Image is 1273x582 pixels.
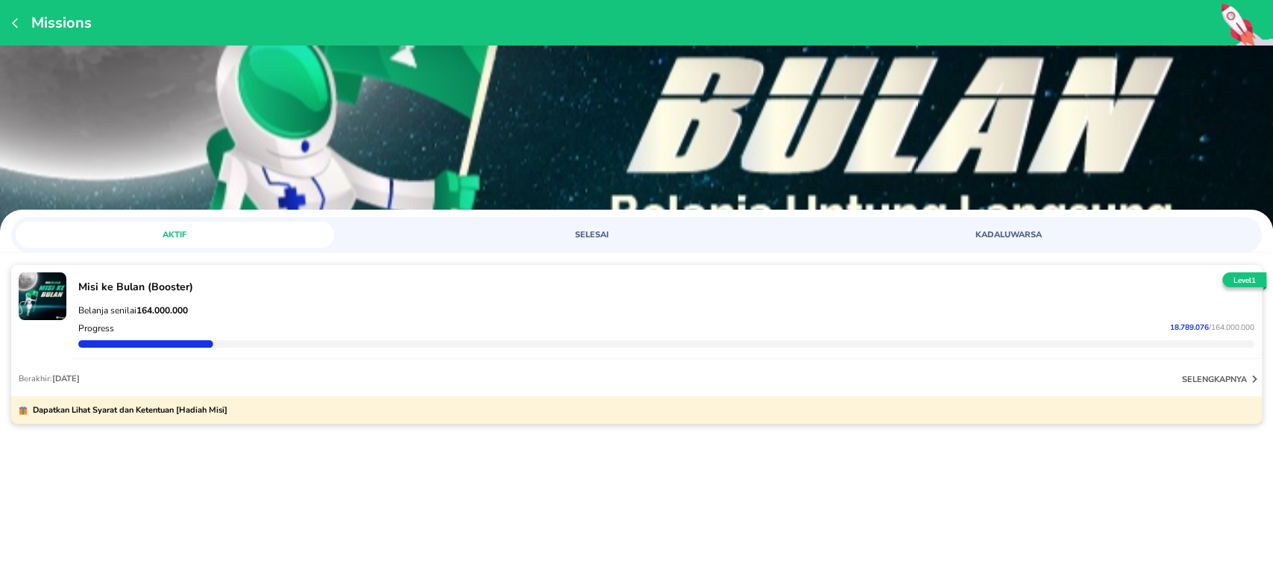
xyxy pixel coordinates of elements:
[19,373,80,384] p: Berakhir:
[11,217,1262,248] div: loyalty mission tabs
[78,304,188,316] span: Belanja senilai
[52,373,80,384] span: [DATE]
[1209,322,1254,333] span: / 164.000.000
[441,229,742,240] span: SELESAI
[858,229,1159,240] span: KADALUWARSA
[16,222,424,248] a: AKTIF
[849,222,1257,248] a: KADALUWARSA
[136,304,188,316] strong: 164.000.000
[1170,322,1209,333] span: 18.789.076
[78,322,114,334] p: Progress
[19,272,66,320] img: mission-23254
[433,222,840,248] a: SELESAI
[1182,372,1262,387] button: selengkapnya
[28,404,227,416] p: Dapatkan Lihat Syarat dan Ketentuan [Hadiah Misi]
[1182,374,1247,385] p: selengkapnya
[24,13,92,33] p: Missions
[1219,275,1269,287] p: Level 1
[25,229,325,240] span: AKTIF
[78,280,1254,294] p: Misi ke Bulan (Booster)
